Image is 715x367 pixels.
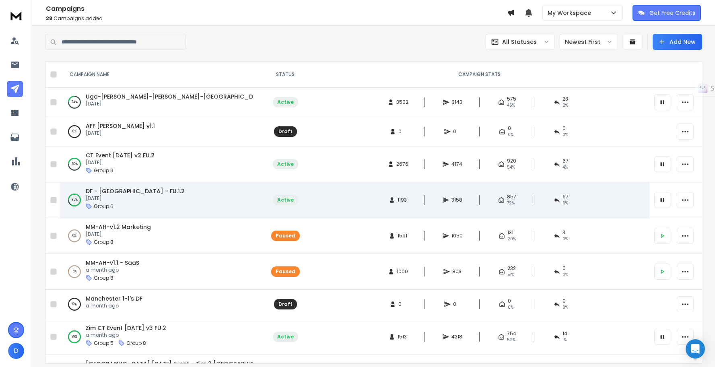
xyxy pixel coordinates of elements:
span: 2 % [563,102,568,109]
p: 52 % [72,160,78,168]
td: 5%MM-AH-v1.1 - SaaSa month agoGroup 8 [60,254,261,290]
span: 0 [398,301,406,307]
td: 0%MM-AH-v1.2 Marketing[DATE]Group 8 [60,218,261,254]
p: Group 8 [94,239,113,245]
span: 232 [507,265,516,272]
span: 1 % [563,337,567,343]
p: [DATE] [86,231,151,237]
span: 51 % [507,272,514,278]
td: 85%DF - [GEOGRAPHIC_DATA] - FU.1.2[DATE]Group 6 [60,182,261,218]
td: 52%CT Event [DATE] v2 FU.2[DATE]Group 9 [60,146,261,182]
a: MM-AH-v1.1 - SaaS [86,259,139,267]
span: 4174 [451,161,462,167]
p: 5 % [72,268,77,276]
a: Zim CT Event [DATE] v3 FU.2 [86,324,166,332]
span: 0 [563,265,566,272]
span: 3143 [452,99,462,105]
th: STATUS [261,62,309,88]
div: Open Intercom Messenger [686,339,705,359]
button: D [8,343,24,359]
p: [DATE] [86,130,155,136]
span: 1000 [397,268,408,275]
span: 1513 [398,334,407,340]
a: CT Event [DATE] v2 FU.2 [86,151,155,159]
div: Active [277,99,294,105]
span: 1591 [398,233,407,239]
span: 575 [507,96,516,102]
p: Group 6 [94,203,113,210]
button: Newest First [560,34,618,50]
p: My Workspace [548,9,594,17]
div: Paused [276,233,295,239]
span: 3 [563,229,565,236]
p: All Statuses [502,38,537,46]
p: Group 5 [94,340,113,346]
span: 4 % [563,164,568,171]
a: MM-AH-v1.2 Marketing [86,223,151,231]
p: Get Free Credits [649,9,695,17]
div: Active [277,334,294,340]
td: 24%Uga-[PERSON_NAME]-[PERSON_NAME]-[GEOGRAPHIC_DATA][DATE] [60,88,261,117]
div: Draft [278,128,293,135]
span: 0 % [563,272,568,278]
span: 54 % [507,164,515,171]
span: 52 % [507,337,515,343]
p: a month ago [86,332,166,338]
p: a month ago [86,267,139,273]
span: 14 [563,330,567,337]
span: 6 % [563,200,568,206]
span: 0 [563,125,566,132]
span: Manchester 1-1's DF [86,295,142,303]
div: Active [277,197,294,203]
p: Group 8 [94,275,113,281]
span: 0% [508,132,513,138]
td: 0%Manchester 1-1's DFa month ago [60,290,261,319]
td: 0%AFF [PERSON_NAME] v1.1[DATE] [60,117,261,146]
div: Active [277,161,294,167]
span: 72 % [507,200,515,206]
p: a month ago [86,303,142,309]
span: 0 [453,301,461,307]
span: 3158 [451,197,462,203]
p: 0 % [72,232,76,240]
p: Group 8 [126,340,146,346]
span: 1050 [451,233,463,239]
p: 24 % [72,98,78,106]
span: 0% [563,132,568,138]
span: 28 [46,15,52,22]
span: 3502 [396,99,408,105]
p: 0 % [72,128,76,136]
h1: Campaigns [46,4,507,14]
th: CAMPAIGN STATS [309,62,649,88]
th: CAMPAIGN NAME [60,62,261,88]
p: 85 % [72,196,78,204]
span: 857 [507,194,516,200]
p: 99 % [72,333,77,341]
span: 0 % [563,236,568,242]
span: 67 [563,194,569,200]
span: 0 [453,128,461,135]
a: DF - [GEOGRAPHIC_DATA] - FU.1.2 [86,187,185,195]
td: 99%Zim CT Event [DATE] v3 FU.2a month agoGroup 5Group 8 [60,319,261,355]
span: 920 [507,158,516,164]
span: 754 [507,330,516,337]
p: [DATE] [86,159,155,166]
span: 2676 [396,161,408,167]
p: [DATE] [86,195,185,202]
span: 45 % [507,102,515,109]
span: 20 % [507,236,516,242]
span: 131 [507,229,513,236]
p: Campaigns added [46,15,507,22]
button: Get Free Credits [633,5,701,21]
span: 0% [508,304,513,311]
span: 803 [452,268,462,275]
span: AFF [PERSON_NAME] v1.1 [86,122,155,130]
span: 67 [563,158,569,164]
